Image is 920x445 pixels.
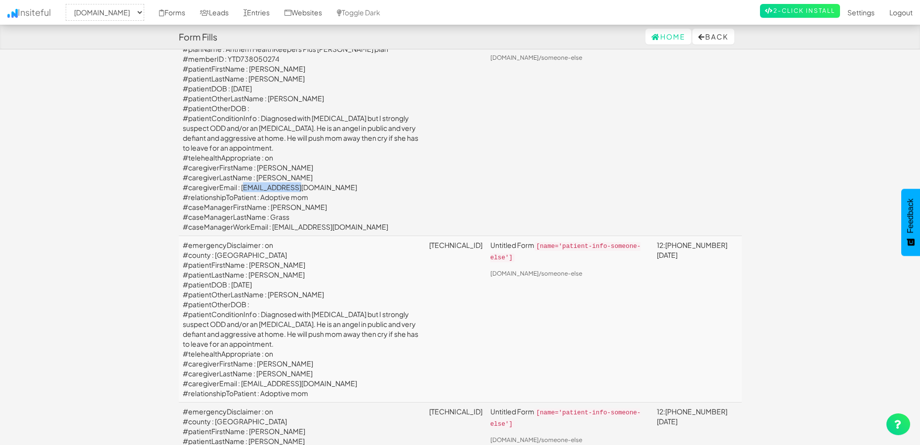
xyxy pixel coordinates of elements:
[760,4,840,18] a: 2-Click Install
[490,406,649,429] p: Untitled Form
[429,241,482,249] a: [TECHNICAL_ID]
[490,54,582,61] a: [DOMAIN_NAME]/someone-else
[490,408,641,429] code: [name='patient-info-someone-else']
[179,236,425,402] td: #emergencyDisclaimer : on #county : [GEOGRAPHIC_DATA] #patientFirstName : [PERSON_NAME] #patientL...
[490,242,641,262] code: [name='patient-info-someone-else']
[179,20,425,236] td: #emergencyDisclaimer : on #county : [GEOGRAPHIC_DATA] #planName : Anthem HealthKeepers Plus [PERS...
[429,407,482,416] a: [TECHNICAL_ID]
[645,29,691,44] a: Home
[490,240,649,263] p: Untitled Form
[906,199,915,233] span: Feedback
[653,20,742,236] td: 12:[PHONE_NUMBER][DATE]
[490,270,582,277] a: [DOMAIN_NAME]/someone-else
[490,436,582,444] a: [DOMAIN_NAME]/someone-else
[901,189,920,256] button: Feedback - Show survey
[7,9,18,18] img: icon.png
[692,29,734,44] button: Back
[653,236,742,402] td: 12:[PHONE_NUMBER][DATE]
[179,32,217,42] h4: Form Fills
